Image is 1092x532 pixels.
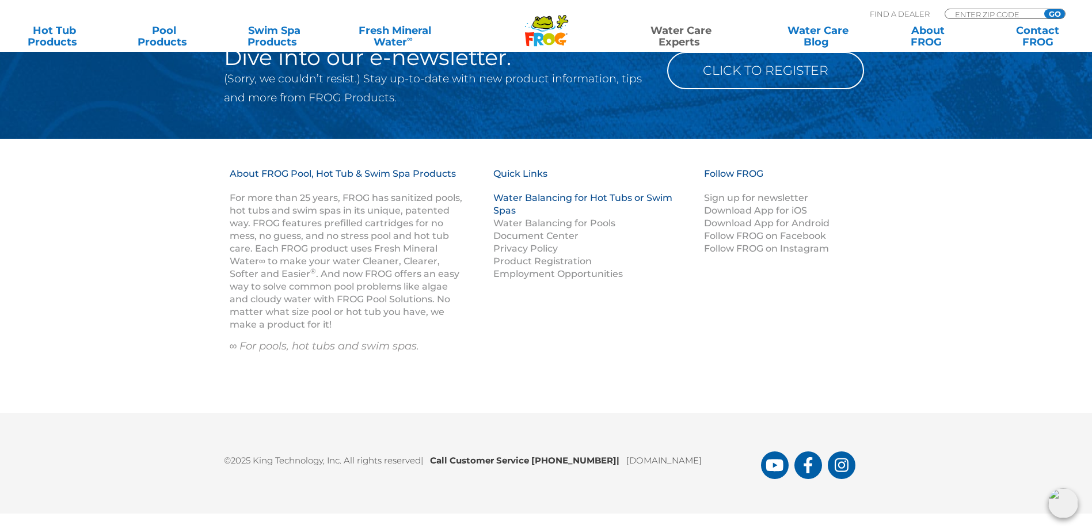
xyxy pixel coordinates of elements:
sup: ∞ [407,34,413,43]
a: Download App for Android [704,218,830,229]
input: Zip Code Form [954,9,1032,19]
a: Water Balancing for Hot Tubs or Swim Spas [493,192,672,216]
a: Product Registration [493,256,592,267]
a: Swim SpaProducts [231,25,317,48]
a: Water CareExperts [612,25,751,48]
a: Fresh MineralWater∞ [341,25,448,48]
a: FROG Products Facebook Page [794,451,822,479]
em: ∞ For pools, hot tubs and swim spas. [230,340,420,352]
a: Employment Opportunities [493,268,623,279]
a: PoolProducts [121,25,207,48]
a: Click to Register [667,52,864,89]
b: Call Customer Service [PHONE_NUMBER] [430,455,626,466]
h3: About FROG Pool, Hot Tub & Swim Spa Products [230,168,465,192]
a: FROG Products Instagram Page [828,451,855,479]
h2: Dive into our e-newsletter. [224,46,650,69]
a: AboutFROG [885,25,971,48]
a: FROG Products You Tube Page [761,451,789,479]
a: Water CareBlog [775,25,861,48]
a: [DOMAIN_NAME] [626,455,702,466]
a: Follow FROG on Instagram [704,243,829,254]
a: Sign up for newsletter [704,192,808,203]
a: ContactFROG [995,25,1080,48]
input: GO [1044,9,1065,18]
a: Download App for iOS [704,205,807,216]
a: Water Balancing for Pools [493,218,615,229]
p: (Sorry, we couldn’t resist.) Stay up-to-date with new product information, tips and more from FRO... [224,69,650,107]
img: openIcon [1048,488,1078,518]
p: Find A Dealer [870,9,930,19]
span: | [617,455,619,466]
a: Follow FROG on Facebook [704,230,826,241]
p: ©2025 King Technology, Inc. All rights reserved [224,447,761,468]
sup: ® [310,267,316,275]
a: Hot TubProducts [12,25,97,48]
h3: Follow FROG [704,168,848,192]
span: | [421,455,423,466]
a: Privacy Policy [493,243,558,254]
a: Document Center [493,230,579,241]
p: For more than 25 years, FROG has sanitized pools, hot tubs and swim spas in its unique, patented ... [230,192,465,331]
h3: Quick Links [493,168,690,192]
